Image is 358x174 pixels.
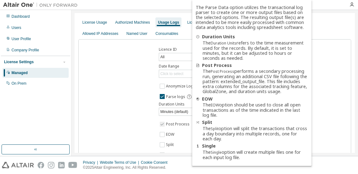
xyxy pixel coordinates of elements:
em: Single [211,150,222,155]
label: Licence ID [159,47,271,52]
label: Anonymize Logs [166,82,197,90]
div: The refers to the time measurement used for the records. By default, it is set to minutes, but it... [203,40,308,61]
div: Allowed IP Addresses [82,31,118,36]
div: Split [196,120,308,125]
p: © 2025 Altair Engineering, Inc. All Rights Reserved. [83,165,171,170]
div: License Usage [82,20,107,25]
em: Split [211,126,218,131]
div: The option should be used to close all open transactions as of the time indicated in the last log... [203,102,308,118]
em: EOW [211,102,219,108]
div: Managed [11,70,28,75]
span: Parse logs [166,94,185,99]
div: Company Profile [11,48,39,53]
div: Users [11,25,21,30]
div: Post Process [196,63,308,68]
div: The performs a secondary processing run, generating an additional CSV file following the pattern:... [203,69,308,94]
div: The Parse Data option utilizes the transactional log parser to create one or more output files ba... [196,5,308,30]
label: Single [166,151,178,159]
div: All [159,53,270,61]
div: Privacy [83,160,100,165]
div: Cookie Consent [141,160,171,165]
div: License Settings [4,59,34,64]
label: EOW [166,131,176,138]
div: Usage Logs [158,20,179,25]
div: Click to select [159,70,270,78]
div: User Profile [11,36,31,41]
label: Split [166,141,175,148]
label: Duration Units [159,102,271,107]
div: Click to select [160,71,183,76]
div: Authorized Machines [115,20,150,25]
div: Minutes (default) [159,108,270,115]
img: instagram.svg [48,162,54,168]
img: youtube.svg [68,162,77,168]
div: License Priority [187,20,213,25]
div: EOW [196,96,308,101]
div: The option will create multiple files one for each input log file. [203,150,308,160]
img: altair_logo.svg [2,162,34,168]
div: Single [196,143,308,148]
div: On Prem [11,81,26,86]
div: All [159,54,165,60]
em: Post Process [211,69,234,74]
div: Minutes (default) [159,108,189,115]
img: linkedin.svg [58,162,65,168]
div: Website Terms of Use [100,160,141,165]
em: Duration Units [211,40,236,46]
img: facebook.svg [38,162,44,168]
label: Post Process [166,120,191,128]
div: The option will split the transactions that cross a day boundary into multiple records, one for e... [203,126,308,141]
div: Named User [126,31,147,36]
div: Duration Units [196,34,308,39]
label: Date Range [159,64,271,69]
img: Altair One [3,2,81,8]
div: Dashboard [11,14,30,19]
div: Consumables [155,31,178,36]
